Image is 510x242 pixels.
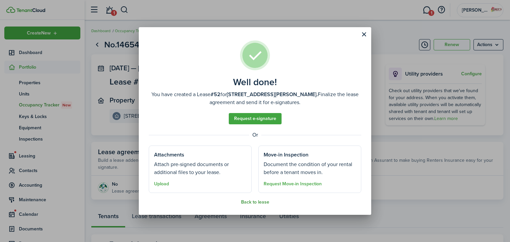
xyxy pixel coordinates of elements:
button: Upload [154,181,169,187]
well-done-section-description: Attach pre-signed documents or additional files to your lease. [154,160,246,176]
button: Close modal [358,29,370,40]
well-done-separator: Or [149,131,361,139]
well-done-description: You have created a Lease for Finalize the lease agreement and send it for e-signatures. [149,91,361,106]
b: [STREET_ADDRESS][PERSON_NAME]. [227,91,318,98]
well-done-section-description: Document the condition of your rental before a tenant moves in. [264,160,356,176]
b: #52 [211,91,220,98]
well-done-section-title: Attachments [154,151,184,159]
well-done-section-title: Move-in Inspection [264,151,308,159]
button: Back to lease [241,200,269,205]
a: Request e-signature [229,113,282,124]
well-done-title: Well done! [233,77,277,88]
button: Request Move-in Inspection [264,181,322,187]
